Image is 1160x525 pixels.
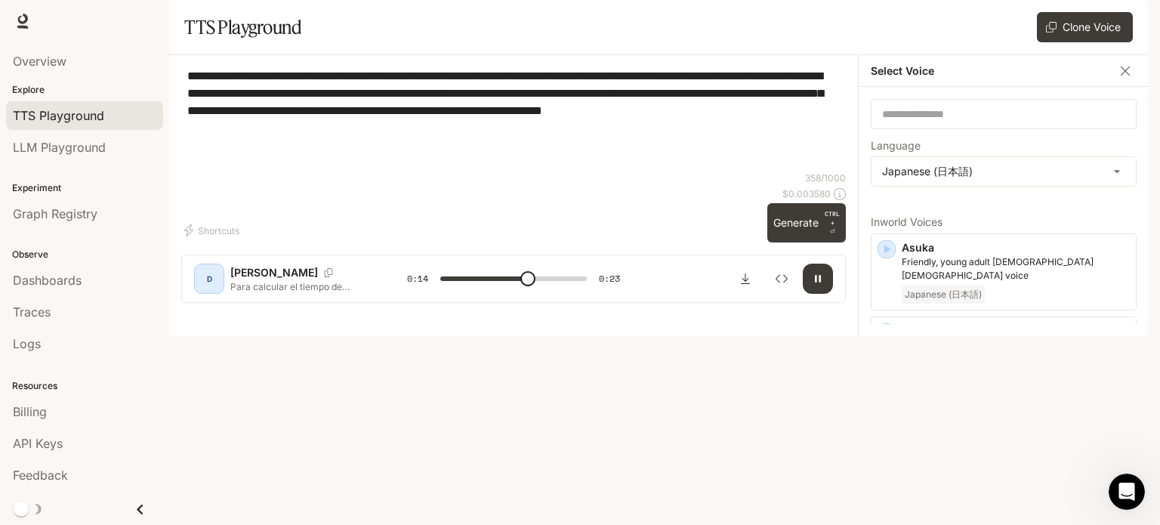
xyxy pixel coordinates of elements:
[805,171,846,184] p: 358 / 1000
[318,268,339,277] button: Copy Voice ID
[230,280,371,293] p: Para calcular el tiempo de inactividad de una máquina (Machine Down Time), primero determina el t...
[902,255,1130,283] p: Friendly, young adult Japanese female voice
[1037,12,1133,42] button: Clone Voice
[871,217,1137,227] p: Inworld Voices
[902,323,1130,338] p: Satoshi
[181,218,245,242] button: Shortcuts
[184,12,301,42] h1: TTS Playground
[872,157,1136,186] div: Japanese (日本語)
[730,264,760,294] button: Download audio
[902,240,1130,255] p: Asuka
[230,265,318,280] p: [PERSON_NAME]
[902,286,985,304] span: Japanese (日本語)
[825,209,840,227] p: CTRL +
[825,209,840,236] p: ⏎
[407,271,428,286] span: 0:14
[871,141,921,151] p: Language
[197,267,221,291] div: D
[767,203,846,242] button: GenerateCTRL +⏎
[1109,474,1145,510] iframe: Intercom live chat
[767,264,797,294] button: Inspect
[599,271,620,286] span: 0:23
